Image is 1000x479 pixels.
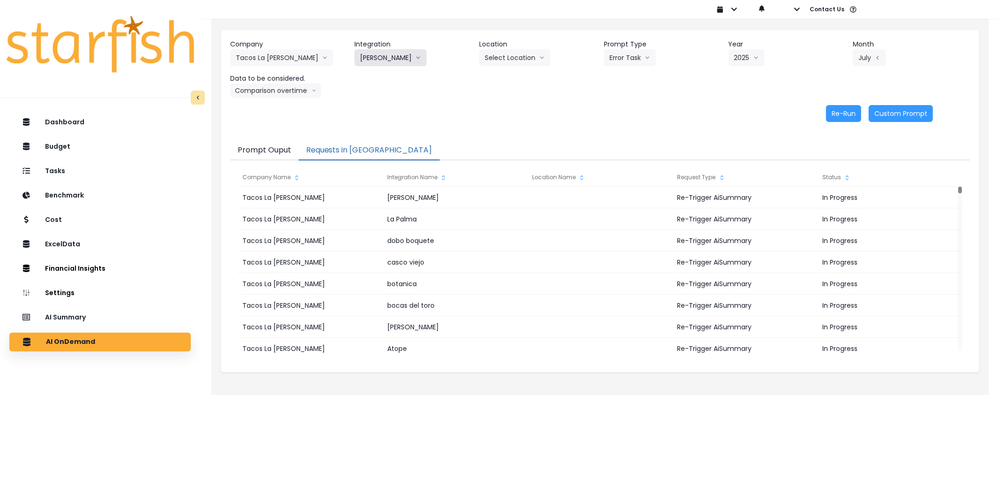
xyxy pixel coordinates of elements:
[673,168,817,187] div: Request Type
[818,295,962,316] div: In Progress
[673,251,817,273] div: Re-Trigger AiSummary
[673,208,817,230] div: Re-Trigger AiSummary
[238,230,382,251] div: Tacos La [PERSON_NAME]
[853,39,970,49] header: Month
[479,49,550,66] button: Select Locationarrow down line
[718,174,726,182] svg: sort
[230,74,347,84] header: Data to be considered.
[853,49,886,66] button: Julyarrow left line
[45,191,84,199] p: Benchmark
[9,259,191,278] button: Financial Insights
[818,168,962,187] div: Status
[9,211,191,229] button: Cost
[9,284,191,303] button: Settings
[45,313,86,321] p: AI Summary
[293,174,301,182] svg: sort
[9,113,191,132] button: Dashboard
[383,208,527,230] div: La Palma
[9,137,191,156] button: Budget
[753,53,759,62] svg: arrow down line
[604,49,656,66] button: Error Taskarrow down line
[818,208,962,230] div: In Progress
[383,295,527,316] div: bocas del toro
[383,168,527,187] div: Integration Name
[238,251,382,273] div: Tacos La [PERSON_NAME]
[9,162,191,181] button: Tasks
[673,338,817,359] div: Re-Trigger AiSummary
[383,338,527,359] div: Atope
[578,174,586,182] svg: sort
[383,230,527,251] div: dobo boquete
[818,338,962,359] div: In Progress
[673,316,817,338] div: Re-Trigger AiSummary
[729,49,765,66] button: 2025arrow down line
[230,39,347,49] header: Company
[354,49,427,66] button: [PERSON_NAME]arrow down line
[415,53,421,62] svg: arrow down line
[238,187,382,208] div: Tacos La [PERSON_NAME]
[673,230,817,251] div: Re-Trigger AiSummary
[826,105,861,122] button: Re-Run
[45,118,84,126] p: Dashboard
[9,308,191,327] button: AI Summary
[383,316,527,338] div: [PERSON_NAME]
[238,168,382,187] div: Company Name
[9,235,191,254] button: ExcelData
[818,187,962,208] div: In Progress
[539,53,545,62] svg: arrow down line
[299,141,440,160] button: Requests in [GEOGRAPHIC_DATA]
[238,273,382,295] div: Tacos La [PERSON_NAME]
[238,208,382,230] div: Tacos La [PERSON_NAME]
[230,84,321,98] button: Comparison overtimearrow down line
[818,273,962,295] div: In Progress
[238,316,382,338] div: Tacos La [PERSON_NAME]
[45,216,62,224] p: Cost
[9,186,191,205] button: Benchmark
[45,240,80,248] p: ExcelData
[312,86,316,95] svg: arrow down line
[322,53,328,62] svg: arrow down line
[238,338,382,359] div: Tacos La [PERSON_NAME]
[818,316,962,338] div: In Progress
[645,53,650,62] svg: arrow down line
[238,295,382,316] div: Tacos La [PERSON_NAME]
[440,174,447,182] svg: sort
[45,143,70,151] p: Budget
[527,168,672,187] div: Location Name
[9,333,191,351] button: AI OnDemand
[875,53,880,62] svg: arrow left line
[604,39,721,49] header: Prompt Type
[729,39,846,49] header: Year
[46,338,95,346] p: AI OnDemand
[843,174,851,182] svg: sort
[673,295,817,316] div: Re-Trigger AiSummary
[383,251,527,273] div: casco viejo
[383,187,527,208] div: [PERSON_NAME]
[479,39,596,49] header: Location
[869,105,933,122] button: Custom Prompt
[230,141,299,160] button: Prompt Ouput
[354,39,472,49] header: Integration
[230,49,333,66] button: Tacos La [PERSON_NAME]arrow down line
[818,251,962,273] div: In Progress
[45,167,65,175] p: Tasks
[673,187,817,208] div: Re-Trigger AiSummary
[383,273,527,295] div: botanica
[673,273,817,295] div: Re-Trigger AiSummary
[818,230,962,251] div: In Progress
